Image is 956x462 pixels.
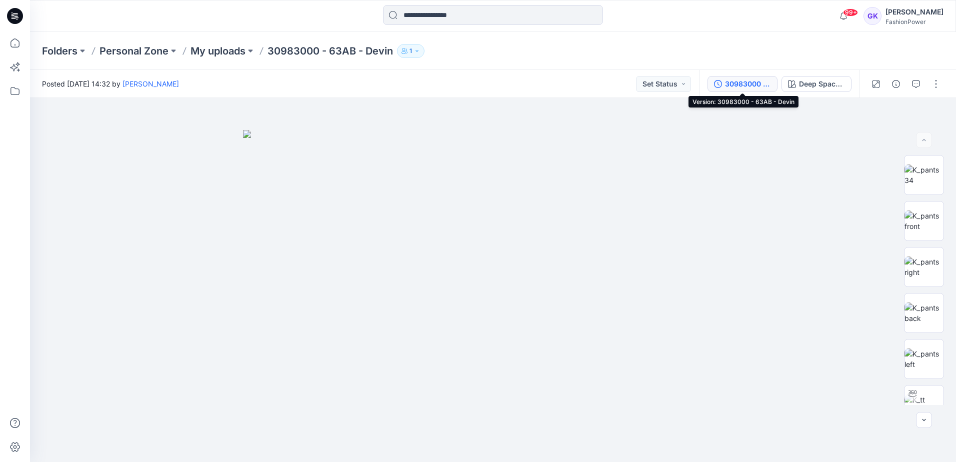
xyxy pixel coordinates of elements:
img: K_pants front [904,210,943,231]
div: [PERSON_NAME] [885,6,943,18]
a: [PERSON_NAME] [122,79,179,88]
a: My uploads [190,44,245,58]
button: 1 [397,44,424,58]
img: K_pants right [904,256,943,277]
button: Deep Space Blue (as swatch) + Blue Dune (as swatch) [781,76,851,92]
a: Folders [42,44,77,58]
button: 30983000 - 63AB - Devin [707,76,777,92]
img: K_pants 34 [904,164,943,185]
img: eyJhbGciOiJIUzI1NiIsImtpZCI6IjAiLCJzbHQiOiJzZXMiLCJ0eXAiOiJKV1QifQ.eyJkYXRhIjp7InR5cGUiOiJzdG9yYW... [243,130,743,462]
span: Posted [DATE] 14:32 by [42,78,179,89]
div: 30983000 - 63AB - Devin [725,78,771,89]
img: K_pants back [904,302,943,323]
img: K_pants left [904,348,943,369]
img: K_tt pants [904,394,943,415]
div: Deep Space Blue (as swatch) + Blue Dune (as swatch) [799,78,845,89]
div: FashionPower [885,18,943,25]
div: GK [863,7,881,25]
button: Details [888,76,904,92]
p: 1 [409,45,412,56]
a: Personal Zone [99,44,168,58]
p: 30983000 - 63AB - Devin [267,44,393,58]
span: 99+ [843,8,858,16]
